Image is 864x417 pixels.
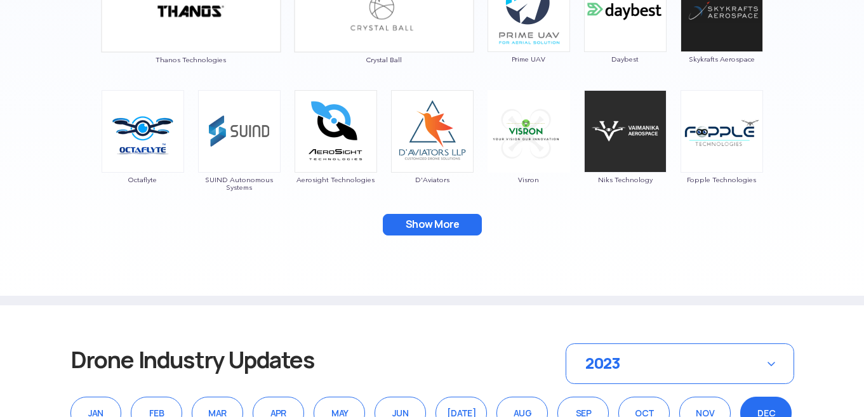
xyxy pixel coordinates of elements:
[487,125,571,183] a: Visron
[583,4,667,63] a: Daybest
[101,176,185,183] span: Octaflyte
[198,90,281,173] img: img_suind.png
[680,176,764,183] span: Fopple Technologies
[294,56,474,63] span: Crystal Ball
[680,4,764,63] a: Skykrafts Aerospace
[680,55,764,63] span: Skykrafts Aerospace
[583,125,667,183] a: Niks Technology
[390,125,474,183] a: D'Aviators
[101,125,185,183] a: Octaflyte
[487,176,571,183] span: Visron
[488,90,570,173] img: img_visron.png
[681,90,763,173] img: ic_fopple.png
[487,55,571,63] span: Prime UAV
[585,354,620,373] span: 2023
[101,4,281,63] a: Thanos Technologies
[197,125,281,191] a: SUIND Autonomous Systems
[101,56,281,63] span: Thanos Technologies
[680,125,764,183] a: Fopple Technologies
[294,4,474,63] a: Crystal Ball
[583,55,667,63] span: Daybest
[197,176,281,191] span: SUIND Autonomous Systems
[391,90,474,173] img: ic_daviators.png
[383,214,482,235] button: Show More
[487,4,571,63] a: Prime UAV
[583,176,667,183] span: Niks Technology
[294,176,378,183] span: Aerosight Technologies
[295,90,377,173] img: img_aerosight.png
[70,343,361,376] h3: Drone Industry Updates
[102,90,184,173] img: ic_octaflyte.png
[584,90,667,173] img: img_niks.png
[294,125,378,183] a: Aerosight Technologies
[390,176,474,183] span: D'Aviators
